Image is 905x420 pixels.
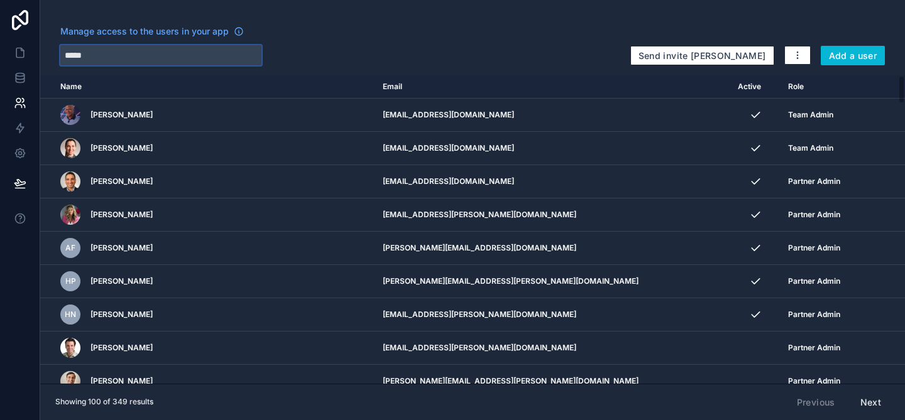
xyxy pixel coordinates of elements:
th: Active [730,75,781,99]
th: Name [40,75,375,99]
span: Partner Admin [788,243,840,253]
td: [EMAIL_ADDRESS][PERSON_NAME][DOMAIN_NAME] [375,198,730,232]
span: [PERSON_NAME] [90,276,153,286]
span: Partner Admin [788,276,840,286]
span: [PERSON_NAME] [90,210,153,220]
td: [PERSON_NAME][EMAIL_ADDRESS][PERSON_NAME][DOMAIN_NAME] [375,365,730,398]
span: Showing 100 of 349 results [55,397,153,407]
span: Manage access to the users in your app [60,25,229,38]
div: scrollable content [40,75,905,384]
td: [EMAIL_ADDRESS][DOMAIN_NAME] [375,165,730,198]
span: [PERSON_NAME] [90,310,153,320]
td: [EMAIL_ADDRESS][PERSON_NAME][DOMAIN_NAME] [375,331,730,365]
span: Partner Admin [788,343,840,353]
button: Send invite [PERSON_NAME] [630,46,774,66]
td: [PERSON_NAME][EMAIL_ADDRESS][DOMAIN_NAME] [375,232,730,265]
span: [PERSON_NAME] [90,143,153,153]
span: Team Admin [788,143,833,153]
span: [PERSON_NAME] [90,176,153,186]
span: Partner Admin [788,376,840,386]
td: [EMAIL_ADDRESS][DOMAIN_NAME] [375,99,730,132]
span: HN [65,310,76,320]
span: [PERSON_NAME] [90,376,153,386]
span: [PERSON_NAME] [90,110,153,120]
td: [EMAIL_ADDRESS][DOMAIN_NAME] [375,132,730,165]
td: [PERSON_NAME][EMAIL_ADDRESS][PERSON_NAME][DOMAIN_NAME] [375,265,730,298]
th: Email [375,75,730,99]
span: Partner Admin [788,176,840,186]
span: AF [65,243,75,253]
th: Role [781,75,869,99]
span: Partner Admin [788,310,840,320]
button: Add a user [821,46,886,66]
span: Team Admin [788,110,833,120]
td: [EMAIL_ADDRESS][PERSON_NAME][DOMAIN_NAME] [375,298,730,331]
button: Next [852,392,890,413]
span: Partner Admin [788,210,840,220]
span: [PERSON_NAME] [90,243,153,253]
span: HP [65,276,76,286]
a: Manage access to the users in your app [60,25,244,38]
span: [PERSON_NAME] [90,343,153,353]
